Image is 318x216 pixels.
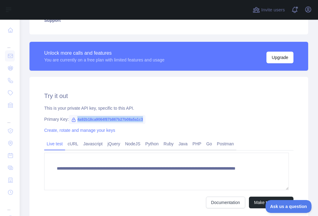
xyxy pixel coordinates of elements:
span: 4a92b18ca9064f87b867b27b08a5a1c3 [69,115,145,124]
h2: Try it out [44,92,293,100]
button: Invite users [251,5,286,15]
div: This is your private API key, specific to this API. [44,105,293,111]
button: Upgrade [266,52,293,63]
a: Java [176,139,190,149]
div: You are currently on a free plan with limited features and usage [44,57,165,63]
a: Documentation [206,197,245,208]
div: ... [5,199,15,211]
a: jQuery [105,139,122,149]
a: Support [37,14,301,27]
a: PHP [190,139,204,149]
a: Postman [215,139,236,149]
a: Python [143,139,161,149]
div: ... [5,37,15,49]
a: Go [204,139,215,149]
a: Ruby [161,139,176,149]
iframe: Toggle Customer Support [266,200,312,213]
span: Invite users [261,6,285,14]
div: ... [5,112,15,124]
a: NodeJS [122,139,143,149]
button: Make test request [249,197,293,208]
a: Create, rotate and manage your keys [44,128,115,133]
a: cURL [65,139,81,149]
div: Primary Key: [44,116,293,122]
div: Unlock more calls and features [44,49,165,57]
a: Javascript [81,139,105,149]
a: Live test [44,139,65,149]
